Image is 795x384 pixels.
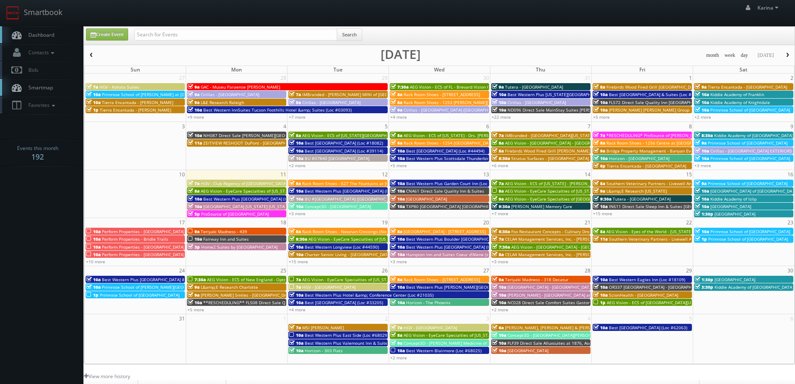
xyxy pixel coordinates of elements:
span: Best [GEOGRAPHIC_DATA] (Loc #62063) [609,325,687,331]
span: 10a [188,132,202,138]
span: 7:30a [492,244,510,250]
span: AEG Vision - ECS of [US_STATE] - [PERSON_NAME] EyeCare - [GEOGRAPHIC_DATA] ([GEOGRAPHIC_DATA]) [505,181,709,186]
a: +6 more [492,163,508,168]
span: Primrose School of [GEOGRAPHIC_DATA] [710,155,790,161]
span: 8a [593,140,605,146]
span: Firebirds Wood Fired Grill [PERSON_NAME] [505,148,590,154]
span: 10a [492,292,506,298]
span: Best Western Plus [GEOGRAPHIC_DATA] (Loc #48184) [203,196,309,202]
span: 9a [188,229,199,234]
a: +2 more [289,163,305,168]
span: AEG Vision - ECS of New England - OptomEyes Health – [GEOGRAPHIC_DATA] [207,277,360,282]
span: AEG Vision - EyeCare Specialties of [US_STATE] - In Focus Vision Center [404,332,545,338]
span: ProSource of [GEOGRAPHIC_DATA] [201,211,269,217]
span: 7:30a [391,84,409,90]
button: Search [337,28,362,41]
span: 1:30p [695,277,713,282]
span: 9a [492,196,504,202]
span: 8a [391,277,402,282]
span: Best Western Plus [GEOGRAPHIC_DATA] (Loc #62024) [305,188,411,194]
span: 8a [492,252,504,257]
span: 5p [188,211,200,217]
span: 9a [593,148,605,154]
span: Tierra Encantada - [PERSON_NAME] [102,99,173,105]
span: 10a [695,99,709,105]
span: Cirillas - [GEOGRAPHIC_DATA] ([GEOGRAPHIC_DATA]) [404,107,507,113]
span: 10a [391,300,405,305]
span: 6a [492,325,504,331]
span: 9a [391,340,402,346]
span: Perform Properties - Bridle Trails [102,236,168,242]
span: 8a [391,140,402,146]
a: +5 more [593,114,610,120]
span: FL572 Direct Sale Quality Inn [GEOGRAPHIC_DATA] North I-75 [609,99,731,105]
span: 8a [188,188,199,194]
a: +3 more [390,259,407,264]
span: Favorites [24,102,57,109]
span: 10a [695,196,709,202]
span: 8a [391,132,402,138]
span: 9a [492,84,504,90]
span: 10a [391,236,405,242]
span: [PERSON_NAME] [PERSON_NAME] Group - [GEOGRAPHIC_DATA] - [STREET_ADDRESS] [609,107,775,113]
a: +3 more [694,163,711,168]
span: **RESCHEDULING** FL508 Direct Sale Quality Inn Oceanfront [203,300,328,305]
span: Concept3D - [GEOGRAPHIC_DATA][PERSON_NAME][US_STATE] [507,332,629,338]
span: Karina [757,4,781,11]
span: Primrose School of [GEOGRAPHIC_DATA] [708,181,787,186]
span: iMBranded - [PERSON_NAME] MINI of [GEOGRAPHIC_DATA] [302,92,419,97]
span: 9:30a [492,203,510,209]
span: Primrose School of [GEOGRAPHIC_DATA] [708,236,788,242]
span: 9a [188,292,199,298]
span: AEG Vision - ECS of [GEOGRAPHIC_DATA][US_STATE] - North Garland Vision (Headshot Only) [607,300,788,305]
span: OR337 [GEOGRAPHIC_DATA] - [GEOGRAPHIC_DATA] [609,284,709,290]
span: 10a [86,284,101,290]
a: +4 more [390,114,407,120]
span: 11a [188,140,202,146]
span: Horizon - The Phoenix [406,300,450,305]
span: Fairway Inn and Suites [203,236,249,242]
span: Rack Room Shoes - Newnan Crossings (No Rush) [302,229,399,234]
span: [GEOGRAPHIC_DATA] [714,277,755,282]
span: Primrose School of [GEOGRAPHIC_DATA] [710,229,790,234]
span: 11a [593,236,608,242]
span: 1:30p [695,211,713,217]
span: AEG Vision - ECS of [US_STATE] - Drs. [PERSON_NAME] and [PERSON_NAME] [404,132,553,138]
span: 10a [289,196,303,202]
span: AEG Vision - EyeCare Specialties of [GEOGRAPHIC_DATA] - Medfield Eye Associates [505,196,669,202]
a: +10 more [86,259,105,264]
span: ND096 Direct Sale MainStay Suites [PERSON_NAME] [507,107,613,113]
span: 10a [391,181,405,186]
span: AEG Vision - EyeCare Specialties of [US_STATE] – [PERSON_NAME] Family EyeCare [505,188,667,194]
span: NH087 Direct Sale [PERSON_NAME][GEOGRAPHIC_DATA], Ascend Hotel Collection [203,132,366,138]
span: 7a [86,84,98,90]
span: Tierra Encantada - [GEOGRAPHIC_DATA] [607,163,686,169]
a: Create Event [86,28,128,41]
span: AEG Vision - EyeCare Specialties of [US_STATE][PERSON_NAME] Eyecare Associates [308,236,474,242]
span: [GEOGRAPHIC_DATA] - [GEOGRAPHIC_DATA] [507,284,593,290]
span: Best Western Plus [US_STATE][GEOGRAPHIC_DATA] [GEOGRAPHIC_DATA] (Loc #37096) [507,92,678,97]
button: day [738,50,751,61]
span: 10a [188,196,202,202]
span: CELA4 Management Services, Inc. - [PERSON_NAME] Genesis [505,252,626,257]
span: Rack Room Shoes - 1253 [PERSON_NAME][GEOGRAPHIC_DATA] [404,99,527,105]
span: 10a [391,196,405,202]
span: 9a [188,84,199,90]
span: 10a [86,236,101,242]
span: Best Western Plus East Side (Loc #68029) [305,332,389,338]
span: 10a [593,92,608,97]
span: Tierra Encantada - [GEOGRAPHIC_DATA] [708,84,787,90]
span: 10a [391,148,405,154]
span: 10a [289,252,303,257]
span: Perform Properties - [GEOGRAPHIC_DATA] [102,244,184,250]
span: Rack Room Shoes - [STREET_ADDRESS] [404,277,480,282]
span: 8a [391,99,402,105]
span: Bids [24,66,38,74]
span: 8a [492,140,504,146]
span: 10a [391,284,405,290]
span: 10a [492,300,506,305]
span: 10a [289,155,303,161]
span: 10a [695,92,709,97]
span: Hampton Inn and Suites Coeur d'Alene (second shoot) [406,252,514,257]
span: 10a [593,277,608,282]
